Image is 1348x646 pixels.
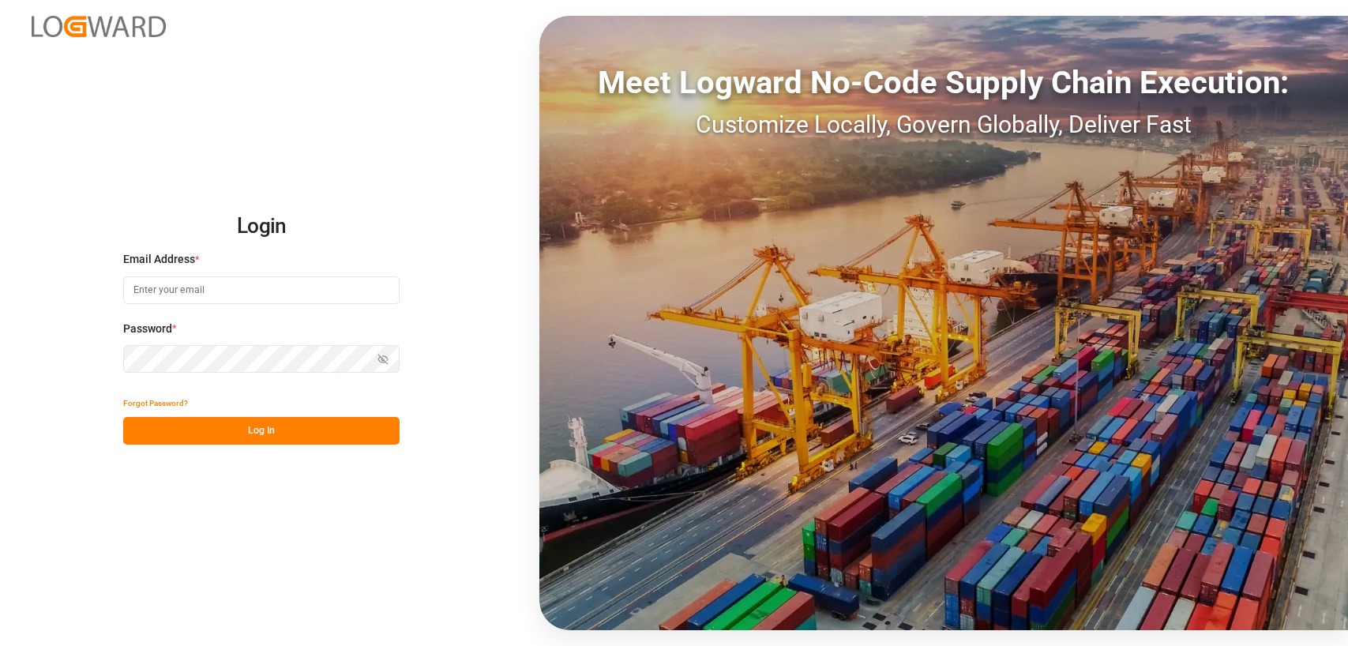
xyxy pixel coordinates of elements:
div: Customize Locally, Govern Globally, Deliver Fast [539,107,1348,142]
input: Enter your email [123,276,400,304]
div: Meet Logward No-Code Supply Chain Execution: [539,59,1348,107]
button: Forgot Password? [123,389,188,417]
img: Logward_new_orange.png [32,16,166,37]
h2: Login [123,201,400,252]
span: Password [123,321,172,337]
button: Log In [123,417,400,445]
span: Email Address [123,251,195,268]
